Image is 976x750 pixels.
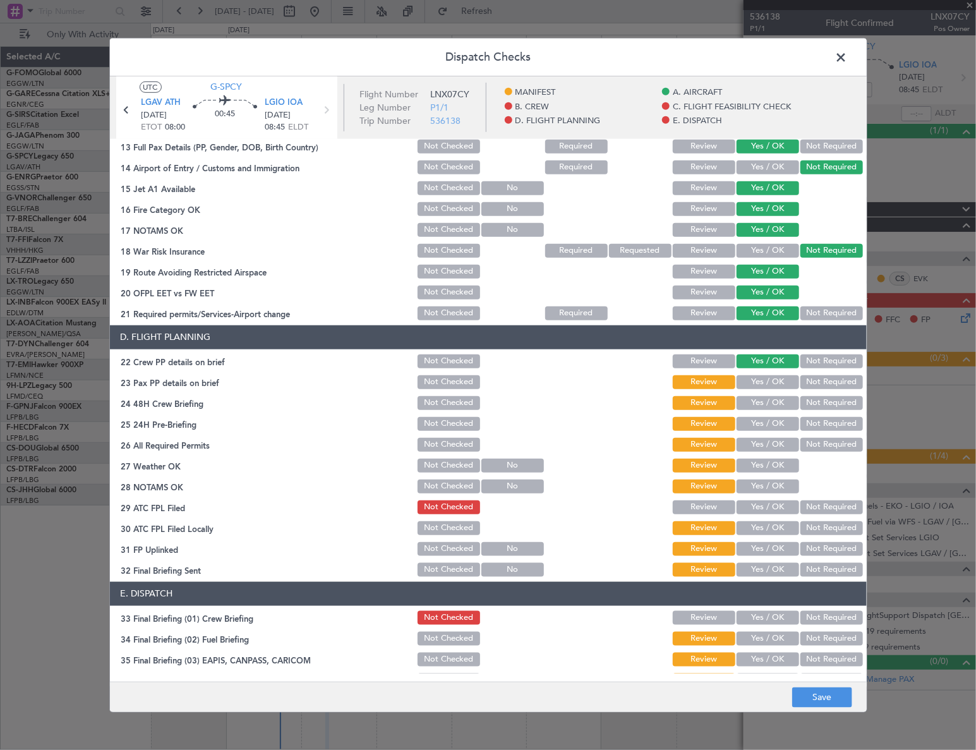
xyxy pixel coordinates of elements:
button: Yes / OK [737,563,799,577]
header: Dispatch Checks [110,38,867,76]
button: Not Required [800,140,863,154]
button: Not Required [800,417,863,431]
button: Yes / OK [737,140,799,154]
button: Yes / OK [737,223,799,237]
button: Yes / OK [737,459,799,473]
button: Yes / OK [737,542,799,556]
button: Yes / OK [737,611,799,625]
button: Not Required [800,542,863,556]
button: Yes / OK [737,653,799,667]
button: Yes / OK [737,286,799,299]
button: Yes / OK [737,306,799,320]
button: Yes / OK [737,500,799,514]
button: Not Required [800,396,863,410]
button: Yes / OK [737,160,799,174]
button: Yes / OK [737,632,799,646]
button: Yes / OK [737,417,799,431]
button: Not Required [800,674,863,687]
button: Not Required [800,354,863,368]
button: Yes / OK [737,202,799,216]
button: Not Required [800,438,863,452]
button: Yes / OK [737,438,799,452]
button: Yes / OK [737,396,799,410]
button: Not Required [800,306,863,320]
button: Yes / OK [737,480,799,493]
button: Yes / OK [737,181,799,195]
button: Not Required [800,611,863,625]
button: Not Required [800,160,863,174]
button: Not Required [800,653,863,667]
button: Yes / OK [737,674,799,687]
button: Not Required [800,632,863,646]
span: C. FLIGHT FEASIBILITY CHECK [673,101,791,114]
button: Yes / OK [737,521,799,535]
button: Not Required [800,375,863,389]
button: Save [792,687,852,708]
button: Yes / OK [737,354,799,368]
button: Not Required [800,563,863,577]
button: Yes / OK [737,375,799,389]
button: Not Required [800,500,863,514]
button: Yes / OK [737,265,799,279]
button: Yes / OK [737,244,799,258]
button: Not Required [800,244,863,258]
button: Not Required [800,521,863,535]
